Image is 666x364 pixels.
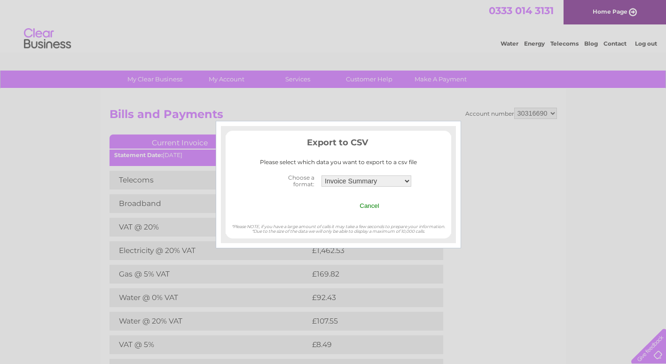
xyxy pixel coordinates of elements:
[263,172,319,190] th: Choose a format:
[226,215,451,234] div: *Please NOTE, if you have a large amount of calls it may take a few seconds to prepare your infor...
[501,40,518,47] a: Water
[489,5,554,16] a: 0333 014 3131
[584,40,598,47] a: Blog
[24,24,71,53] img: logo.png
[635,40,657,47] a: Log out
[603,40,627,47] a: Contact
[550,40,579,47] a: Telecoms
[111,5,556,46] div: Clear Business is a trading name of Verastar Limited (registered in [GEOGRAPHIC_DATA] No. 3667643...
[360,202,379,209] input: Cancel
[226,136,451,152] h3: Export to CSV
[226,159,451,166] div: Please select which data you want to export to a csv file
[524,40,545,47] a: Energy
